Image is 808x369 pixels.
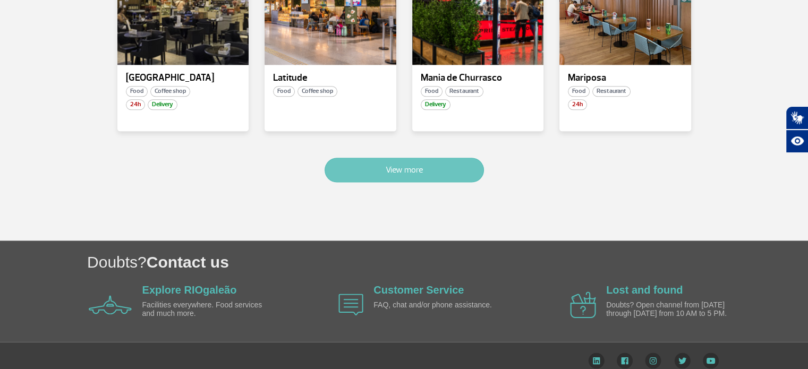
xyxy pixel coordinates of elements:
[148,99,177,110] span: Delivery
[568,73,683,83] p: Mariposa
[273,73,388,83] p: Latitude
[325,158,484,182] button: View more
[89,295,132,314] img: airplane icon
[568,99,587,110] span: 24h
[445,86,483,97] span: Restaurant
[126,99,145,110] span: 24h
[126,73,241,83] p: [GEOGRAPHIC_DATA]
[645,353,661,368] img: Instagram
[147,253,229,271] span: Contact us
[606,301,728,317] p: Doubts? Open channel from [DATE] through [DATE] from 10 AM to 5 PM.
[421,73,535,83] p: Mania de Churrasco
[273,86,295,97] span: Food
[142,301,265,317] p: Facilities everywhere. Food services and much more.
[606,284,683,296] a: Lost and found
[421,86,443,97] span: Food
[570,291,596,318] img: airplane icon
[338,294,363,315] img: airplane icon
[786,106,808,130] button: Abrir tradutor de língua de sinais.
[786,106,808,153] div: Plugin de acessibilidade da Hand Talk.
[568,86,590,97] span: Food
[588,353,605,368] img: LinkedIn
[373,301,496,309] p: FAQ, chat and/or phone assistance.
[674,353,691,368] img: Twitter
[297,86,337,97] span: Coffee shop
[87,251,808,273] h1: Doubts?
[126,86,148,97] span: Food
[150,86,190,97] span: Coffee shop
[786,130,808,153] button: Abrir recursos assistivos.
[703,353,719,368] img: YouTube
[373,284,464,296] a: Customer Service
[421,99,450,110] span: Delivery
[142,284,237,296] a: Explore RIOgaleão
[617,353,633,368] img: Facebook
[592,86,631,97] span: Restaurant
